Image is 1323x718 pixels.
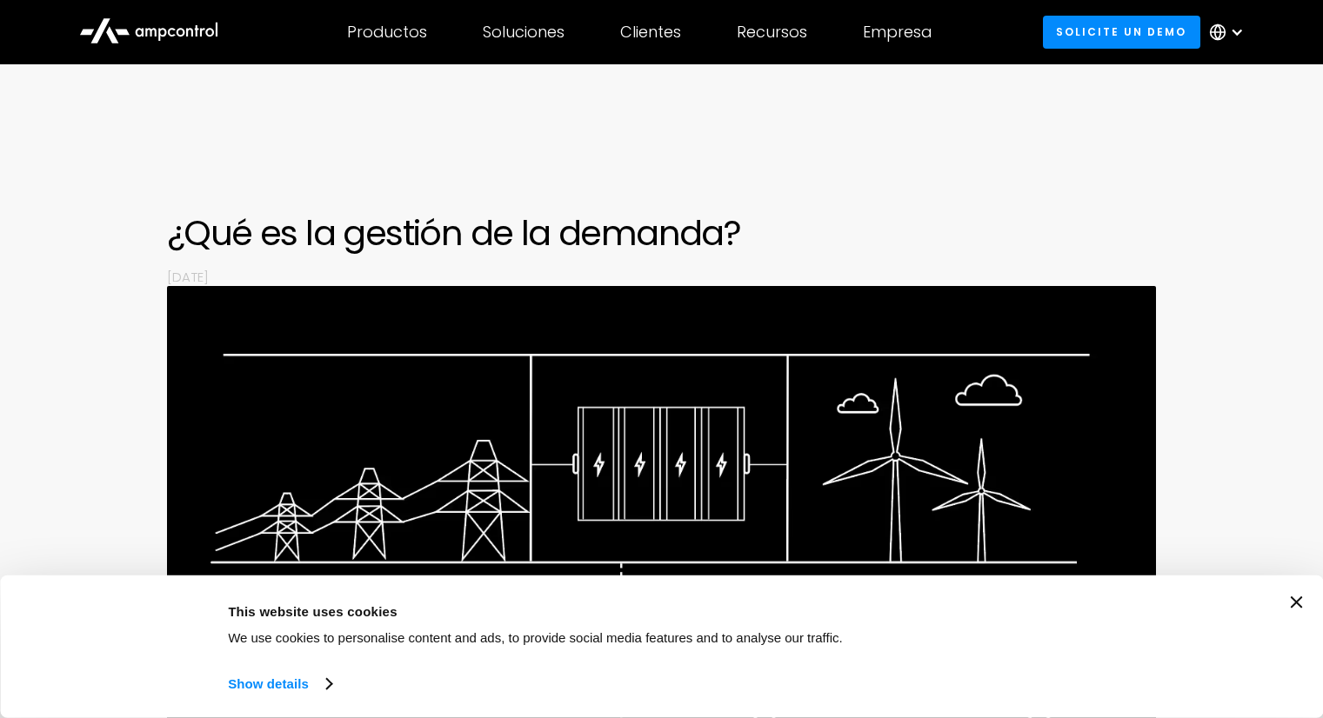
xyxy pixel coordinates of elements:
button: Close banner [1290,596,1302,608]
p: [DATE] [167,268,1156,286]
div: Recursos [737,23,807,42]
div: This website uses cookies [228,601,970,622]
div: Clientes [620,23,681,42]
a: Show details [228,671,331,697]
div: Empresa [863,23,932,42]
div: Productos [347,23,427,42]
button: Okay [1009,596,1258,647]
a: Solicite un demo [1043,16,1200,48]
div: Soluciones [483,23,565,42]
span: We use cookies to personalise content and ads, to provide social media features and to analyse ou... [228,630,843,645]
h1: ¿Qué es la gestión de la demanda? [167,212,1156,254]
